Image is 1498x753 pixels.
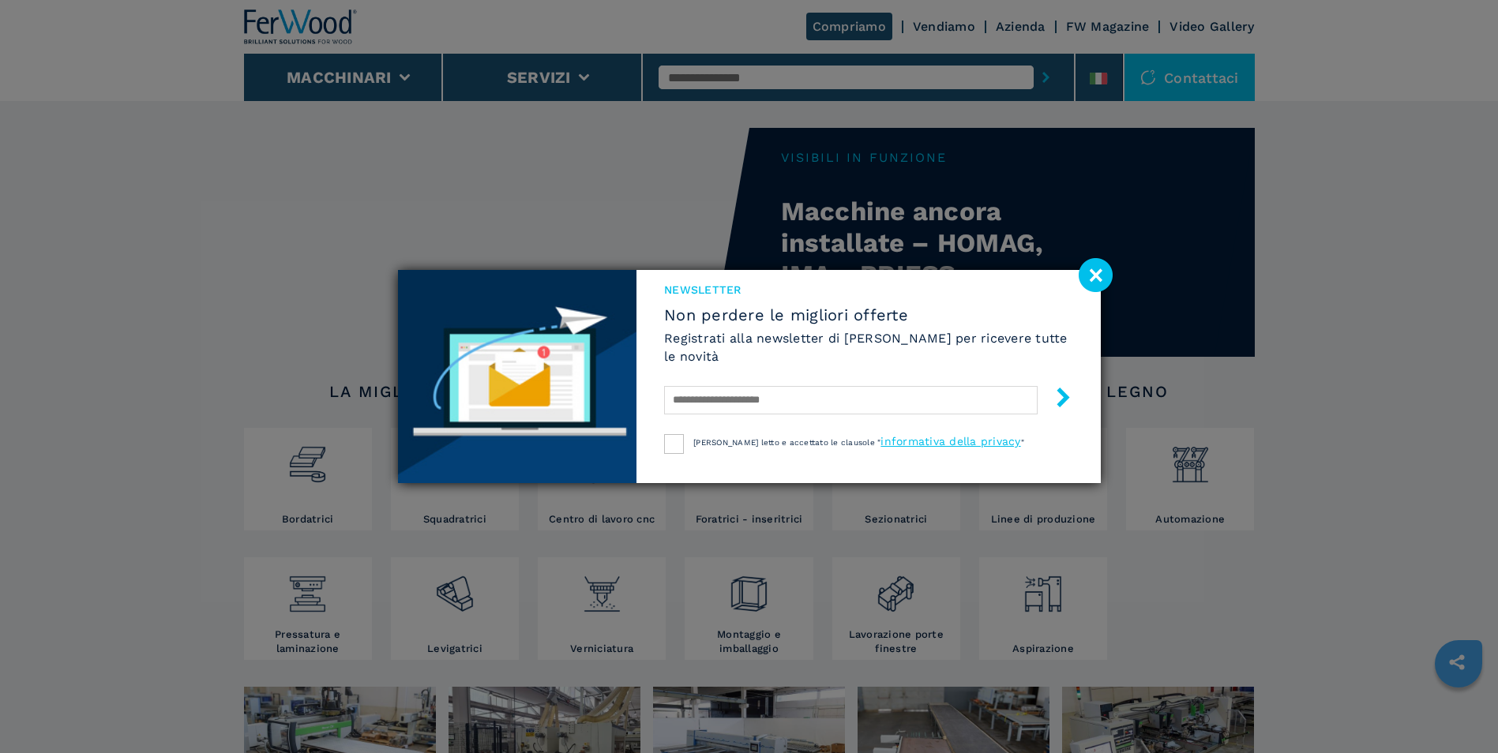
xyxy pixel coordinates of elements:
[880,435,1020,448] a: informativa della privacy
[1021,438,1024,447] span: "
[1038,381,1073,418] button: submit-button
[664,282,1072,298] span: NEWSLETTER
[693,438,880,447] span: [PERSON_NAME] letto e accettato le clausole "
[398,270,637,483] img: Newsletter image
[664,305,1072,324] span: Non perdere le migliori offerte
[664,329,1072,365] h6: Registrati alla newsletter di [PERSON_NAME] per ricevere tutte le novità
